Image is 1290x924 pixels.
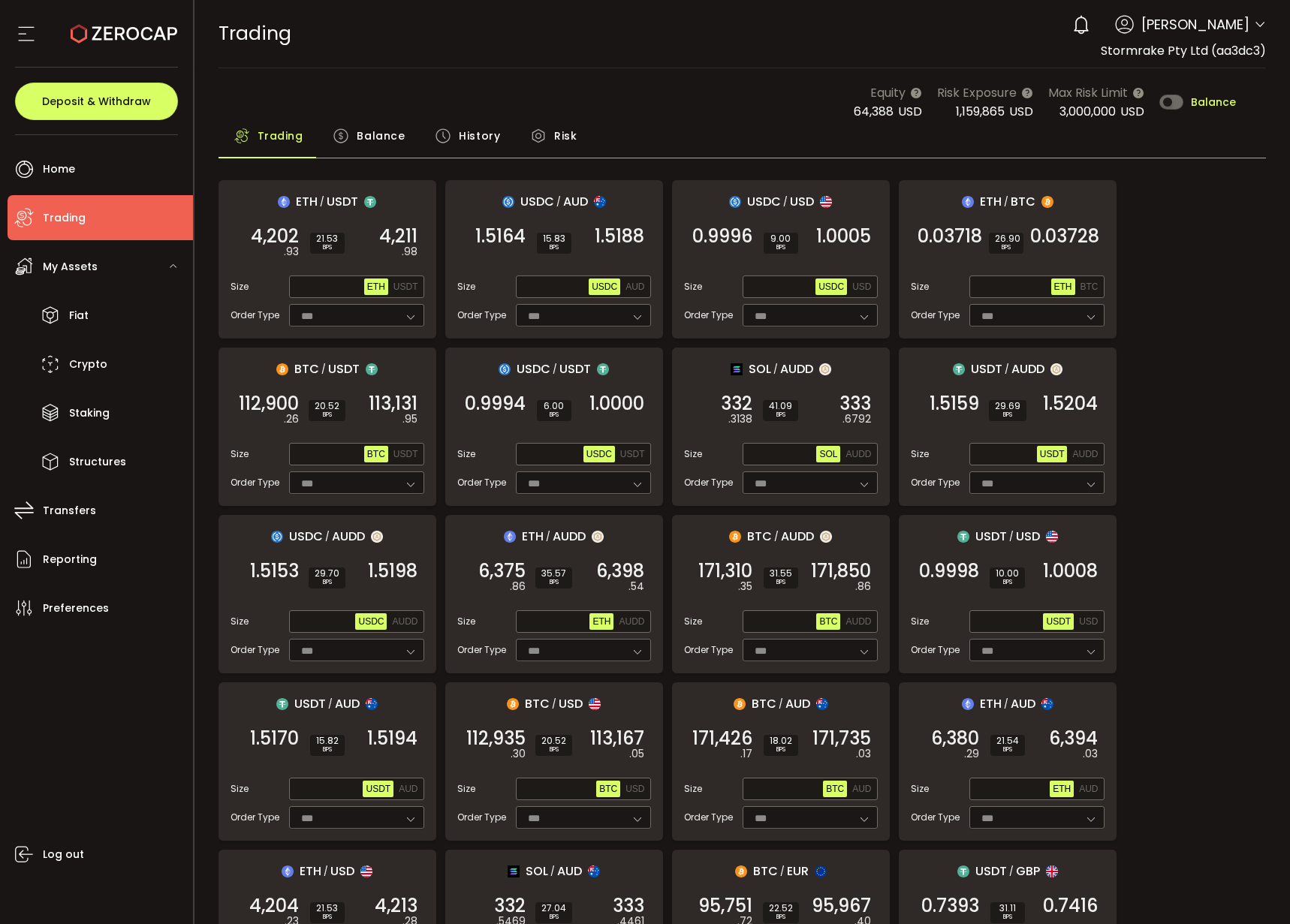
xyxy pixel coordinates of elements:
[465,396,526,411] span: 0.9994
[740,746,752,762] em: .17
[588,865,600,877] img: aud_portfolio.svg
[962,196,974,208] img: eth_portfolio.svg
[250,731,299,746] span: 1.5170
[1072,449,1098,459] span: AUDD
[1049,731,1098,746] span: 6,394
[698,564,752,579] span: 171,310
[284,244,299,260] em: .93
[231,811,279,824] span: Order Type
[316,243,339,252] i: BPS
[1037,446,1068,462] button: USDT
[625,281,644,292] span: AUD
[592,281,617,292] span: USDC
[294,694,326,713] span: USDT
[231,782,249,796] span: Size
[315,578,339,587] i: BPS
[316,736,339,745] span: 15.82
[1043,396,1098,411] span: 1.5204
[1030,229,1099,244] span: 0.03728
[502,196,514,208] img: usdc_portfolio.svg
[749,360,771,378] span: SOL
[390,446,421,462] button: USDT
[457,643,506,657] span: Order Type
[930,396,979,411] span: 1.5159
[43,158,75,180] span: Home
[69,305,89,327] span: Fiat
[289,527,323,546] span: USDC
[735,865,747,877] img: btc_portfolio.svg
[402,244,417,260] em: .98
[852,784,871,794] span: AUD
[1078,278,1102,295] button: BTC
[366,363,378,375] img: usdt_portfolio.svg
[363,781,393,797] button: USDT
[774,530,779,543] em: /
[1069,446,1101,462] button: AUDD
[815,865,827,877] img: eur_portfolio.svg
[1083,746,1098,762] em: .03
[219,20,291,47] span: Trading
[1051,278,1075,295] button: ETH
[231,280,249,293] span: Size
[250,564,299,579] span: 1.5153
[692,229,752,244] span: 0.9996
[328,360,360,378] span: USDT
[360,865,372,877] img: usd_portfolio.svg
[1059,103,1116,120] span: 3,000,000
[369,396,417,411] span: 113,131
[553,363,557,376] em: /
[826,784,844,794] span: BTC
[931,731,979,746] span: 6,380
[294,360,319,378] span: BTC
[783,195,788,209] em: /
[596,564,644,579] span: 6,398
[729,196,741,208] img: usdc_portfolio.svg
[779,697,783,711] em: /
[543,411,565,420] i: BPS
[937,83,1017,102] span: Risk Exposure
[819,616,837,627] span: BTC
[769,411,792,420] i: BPS
[556,195,561,209] em: /
[684,782,702,796] span: Size
[541,569,566,578] span: 35.57
[816,698,828,710] img: aud_portfolio.svg
[364,446,388,462] button: BTC
[1111,762,1290,924] iframe: Chat Widget
[1016,527,1040,546] span: USD
[995,411,1020,420] i: BPS
[328,697,333,711] em: /
[870,83,906,102] span: Equity
[589,396,644,411] span: 1.0000
[622,781,647,797] button: USD
[856,746,871,762] em: .03
[815,278,847,295] button: USDC
[595,229,644,244] span: 1.5188
[1004,697,1008,711] em: /
[284,411,299,427] em: .26
[457,447,475,461] span: Size
[995,402,1020,411] span: 29.69
[816,229,871,244] span: 1.0005
[911,643,960,657] span: Order Type
[738,579,752,594] em: .35
[1041,698,1053,710] img: aud_portfolio.svg
[956,103,1005,120] span: 1,159,865
[42,96,151,107] span: Deposit & Withdraw
[69,402,110,424] span: Staking
[849,278,874,295] button: USD
[316,234,339,243] span: 21.53
[1076,781,1101,797] button: AUD
[911,811,960,824] span: Order Type
[692,731,752,746] span: 171,426
[315,411,339,420] i: BPS
[517,360,550,378] span: USDC
[1009,530,1014,543] em: /
[546,530,550,543] em: /
[368,564,417,579] span: 1.5198
[729,531,741,543] img: btc_portfolio.svg
[980,694,1002,713] span: ETH
[619,616,644,627] span: AUDD
[525,694,550,713] span: BTC
[371,531,383,543] img: zuPXiwguUFiBOIQyqLOiXsnnNitlx7q4LCwEbLHADjIpTka+Lip0HH8D0VTrd02z+wEAAAAASUVORK5CYII=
